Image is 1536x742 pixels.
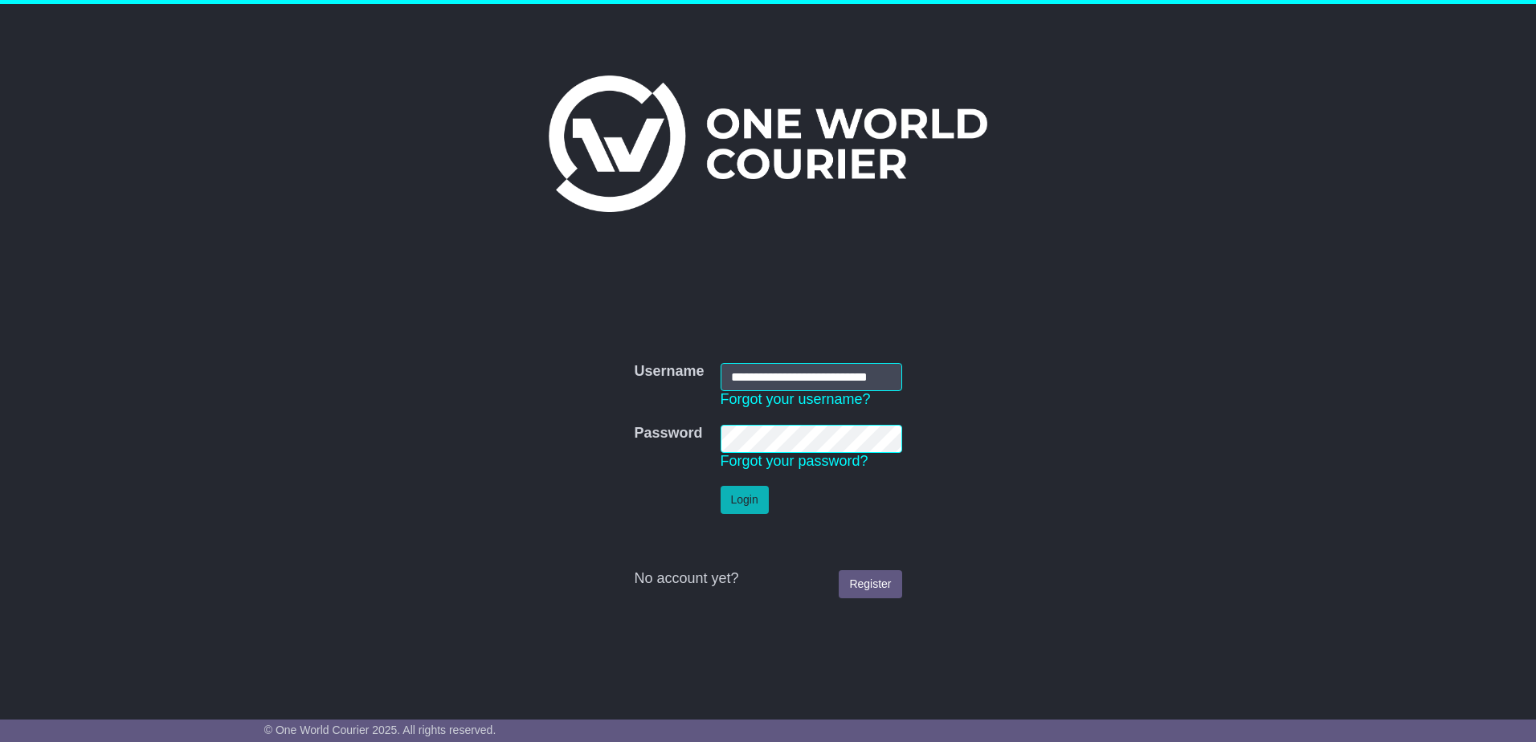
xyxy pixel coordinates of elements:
img: One World [549,75,987,212]
span: © One World Courier 2025. All rights reserved. [264,724,496,736]
label: Username [634,363,704,381]
label: Password [634,425,702,442]
div: No account yet? [634,570,901,588]
button: Login [721,486,769,514]
a: Forgot your username? [721,391,871,407]
a: Forgot your password? [721,453,868,469]
a: Register [839,570,901,598]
